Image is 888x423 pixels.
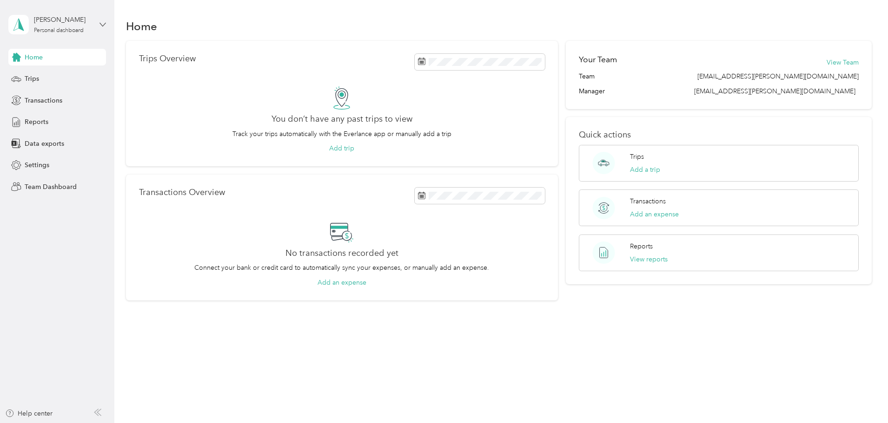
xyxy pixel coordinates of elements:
p: Reports [630,241,653,251]
span: Trips [25,74,39,84]
span: [EMAIL_ADDRESS][PERSON_NAME][DOMAIN_NAME] [697,72,859,81]
button: View reports [630,254,668,264]
span: Home [25,52,43,62]
button: Add an expense [630,209,679,219]
button: View Team [827,58,859,67]
span: Team Dashboard [25,182,77,192]
p: Transactions [630,196,666,206]
span: [EMAIL_ADDRESS][PERSON_NAME][DOMAIN_NAME] [694,87,855,95]
button: Add a trip [630,165,660,175]
iframe: Everlance-gr Chat Button Frame [836,371,888,423]
button: Help center [5,409,53,418]
p: Quick actions [579,130,859,140]
span: Team [579,72,595,81]
button: Add an expense [318,278,366,287]
p: Connect your bank or credit card to automatically sync your expenses, or manually add an expense. [194,263,489,273]
p: Transactions Overview [139,188,225,197]
button: Add trip [329,143,354,153]
div: Personal dashboard [34,28,84,33]
p: Track your trips automatically with the Everlance app or manually add a trip [232,129,451,139]
h2: You don’t have any past trips to view [272,114,412,124]
h1: Home [126,21,157,31]
p: Trips Overview [139,54,196,64]
span: Manager [579,86,605,96]
span: Settings [25,160,49,170]
div: [PERSON_NAME] [34,15,92,25]
h2: Your Team [579,54,617,65]
span: Data exports [25,139,64,149]
span: Reports [25,117,48,127]
span: Transactions [25,96,62,105]
p: Trips [630,152,644,162]
h2: No transactions recorded yet [285,248,398,258]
